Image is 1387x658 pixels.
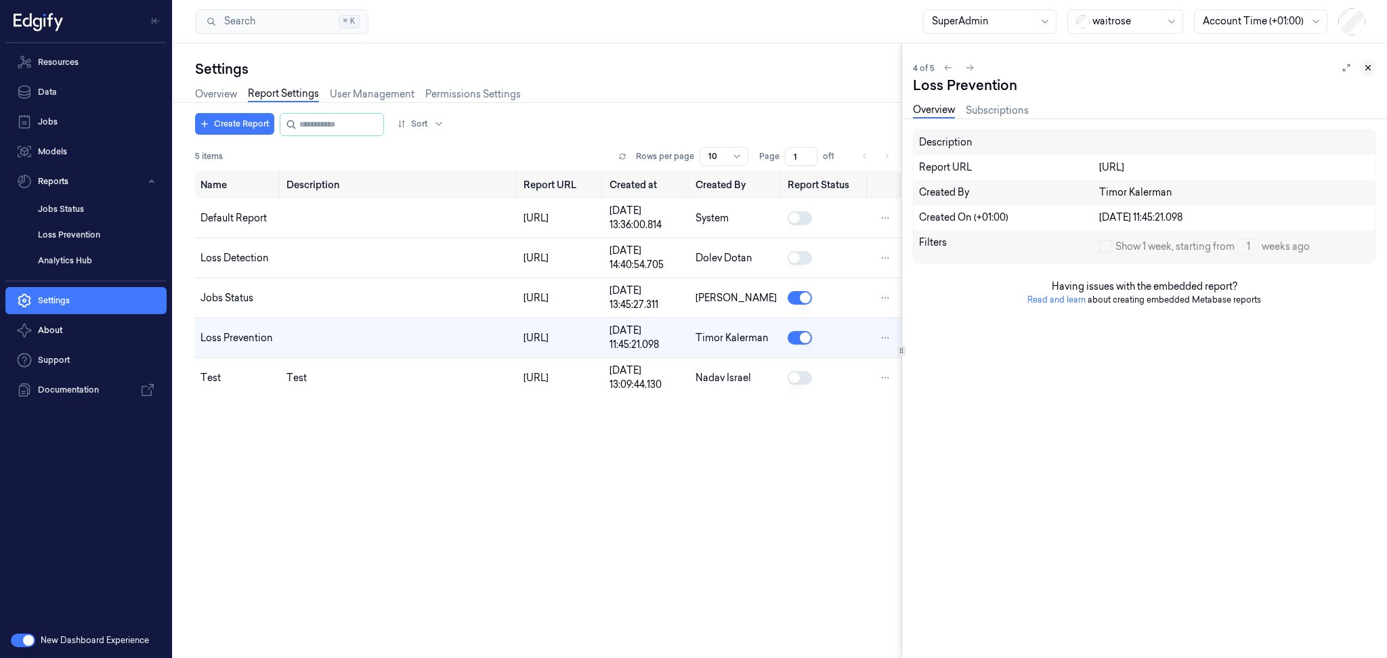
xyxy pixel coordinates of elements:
div: Created On (+01:00) [919,211,1100,225]
div: [DATE] 11:45:21.098 [610,324,685,352]
th: Report Status [782,171,868,198]
button: Search⌘K [195,9,368,34]
div: [URL] [524,331,599,345]
div: Filters [919,236,1100,257]
a: Documentation [5,376,167,403]
button: About [5,317,167,344]
a: Overview [195,87,237,102]
a: Jobs Status [27,198,167,221]
div: Description [919,135,1100,150]
a: Analytics Hub [27,249,167,272]
span: of 1 [823,150,845,162]
div: [PERSON_NAME] [696,291,777,305]
div: Loss Prevention [913,76,1017,95]
a: User Management [330,87,414,102]
a: Data [5,79,167,106]
div: Timor Kalerman [696,331,777,345]
th: Name [195,171,281,198]
div: [URL] [524,371,599,385]
div: Timor Kalerman [1099,185,1370,200]
a: Read and learn [1027,294,1086,305]
div: Loss Detection [200,251,276,265]
div: Loss Prevention [200,331,276,345]
a: Resources [5,49,167,76]
div: Created By [919,185,1100,200]
span: 4 of 5 [913,62,935,74]
span: Show 1 week, starting from [1115,240,1235,254]
div: Report URL [919,160,1100,175]
div: [URL] [1099,160,1370,175]
nav: pagination [855,147,896,166]
div: Jobs Status [200,291,276,305]
a: Support [5,347,167,374]
div: [DATE] 13:09:44.130 [610,364,685,392]
p: about creating embedded Metabase reports [1027,294,1261,306]
button: Create Report [195,113,274,135]
th: Description [281,171,518,198]
div: Nadav Israel [696,371,777,385]
a: Overview [913,103,955,118]
div: Settings [195,60,901,79]
p: Rows per page [636,150,694,162]
div: [DATE] 13:45:27.311 [610,284,685,312]
div: Dolev Dotan [696,251,777,265]
div: [URL] [524,291,599,305]
div: [DATE] 13:36:00.814 [610,204,685,232]
div: Test [200,371,276,385]
div: System [696,211,777,225]
p: Having issues with the embedded report? [1052,280,1237,294]
span: 5 items [195,150,223,162]
a: Jobs [5,108,167,135]
div: [DATE] 14:40:54.705 [610,244,685,272]
span: weeks ago [1262,240,1310,254]
a: Loss Prevention [27,223,167,246]
a: Permissions Settings [425,87,521,102]
a: Models [5,138,167,165]
a: Report Settings [248,87,319,102]
button: Reports [5,168,167,195]
div: 1 [1238,240,1258,254]
span: Search [219,14,255,28]
span: Page [759,150,780,162]
div: [DATE] 11:45:21.098 [1099,211,1370,225]
a: Settings [5,287,167,314]
div: Default Report [200,211,276,225]
th: Report URL [518,171,604,198]
div: Test [286,371,513,385]
th: Created at [604,171,690,198]
div: [URL] [524,251,599,265]
a: Subscriptions [966,104,1029,118]
th: Created By [690,171,782,198]
div: [URL] [524,211,599,225]
button: Toggle Navigation [145,10,167,32]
